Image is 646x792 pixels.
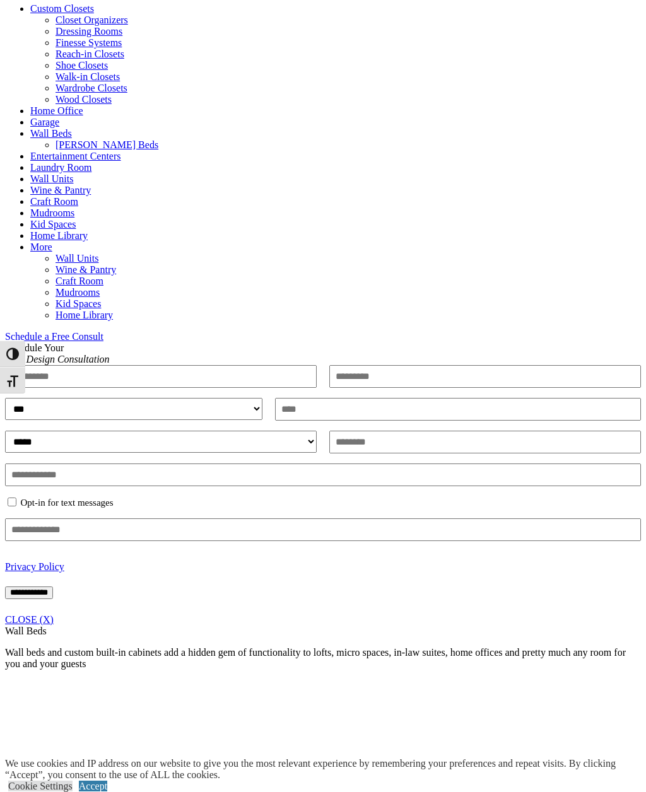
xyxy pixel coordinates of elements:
a: Privacy Policy [5,561,64,572]
a: Wardrobe Closets [56,83,127,93]
a: Wall Beds [30,128,72,139]
a: Home Library [56,310,113,320]
a: Reach-in Closets [56,49,124,59]
a: Mudrooms [56,287,100,298]
p: Wall beds and custom built-in cabinets add a hidden gem of functionality to lofts, micro spaces, ... [5,647,641,670]
a: Craft Room [56,276,103,286]
div: We use cookies and IP address on our website to give you the most relevant experience by remember... [5,758,646,781]
span: Schedule Your [5,342,110,364]
a: Cookie Settings [8,781,73,791]
span: Wall Beds [5,626,47,636]
a: Dressing Rooms [56,26,122,37]
a: Laundry Room [30,162,91,173]
a: Accept [79,781,107,791]
a: Wine & Pantry [56,264,116,275]
a: Home Library [30,230,88,241]
a: Custom Closets [30,3,94,14]
a: [PERSON_NAME] Beds [56,139,158,150]
em: Free Design Consultation [5,354,110,364]
a: Entertainment Centers [30,151,121,161]
a: Schedule a Free Consult (opens a dropdown menu) [5,331,103,342]
a: Shoe Closets [56,60,108,71]
a: Craft Room [30,196,78,207]
a: Kid Spaces [30,219,76,230]
a: Wine & Pantry [30,185,91,195]
a: Walk-in Closets [56,71,120,82]
a: Mudrooms [30,207,74,218]
a: Kid Spaces [56,298,101,309]
a: Home Office [30,105,83,116]
a: Closet Organizers [56,15,128,25]
a: Wood Closets [56,94,112,105]
a: CLOSE (X) [5,614,54,625]
a: More menu text will display only on big screen [30,242,52,252]
a: Wall Units [56,253,98,264]
a: Finesse Systems [56,37,122,48]
a: Garage [30,117,59,127]
a: Wall Units [30,173,73,184]
label: Opt-in for text messages [21,498,114,508]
